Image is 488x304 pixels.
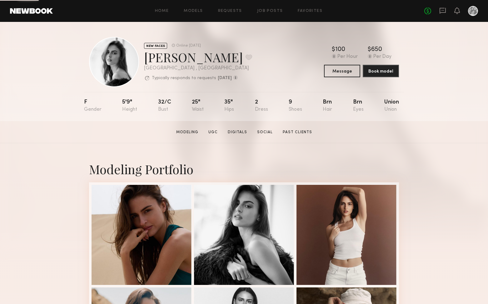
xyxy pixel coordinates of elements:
div: F [84,99,102,112]
div: Per Hour [337,54,358,60]
a: Home [155,9,169,13]
a: UGC [206,129,220,135]
div: Online [DATE] [176,44,201,48]
div: Modeling Portfolio [89,161,399,177]
div: 9 [289,99,302,112]
div: 5'9" [122,99,137,112]
div: 650 [371,47,382,53]
div: Union [384,99,399,112]
div: $ [332,47,335,53]
a: Requests [218,9,242,13]
a: Social [255,129,275,135]
a: Job Posts [257,9,283,13]
a: Models [184,9,203,13]
div: 2 [255,99,268,112]
button: Book model [363,65,399,77]
b: [DATE] [218,76,232,80]
div: 25" [192,99,204,112]
div: $ [368,47,371,53]
div: [GEOGRAPHIC_DATA] , [GEOGRAPHIC_DATA] [144,66,252,71]
div: 100 [335,47,345,53]
div: 35" [224,99,234,112]
a: Past Clients [280,129,315,135]
div: Per Day [373,54,391,60]
p: Typically responds to requests [152,76,216,80]
div: [PERSON_NAME] [144,49,252,65]
a: Favorites [298,9,322,13]
div: 32/c [158,99,171,112]
div: Brn [353,99,364,112]
a: Digitals [225,129,250,135]
div: Brn [323,99,332,112]
a: Modeling [174,129,201,135]
button: Message [324,65,360,77]
div: NEW FACES [144,43,167,49]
